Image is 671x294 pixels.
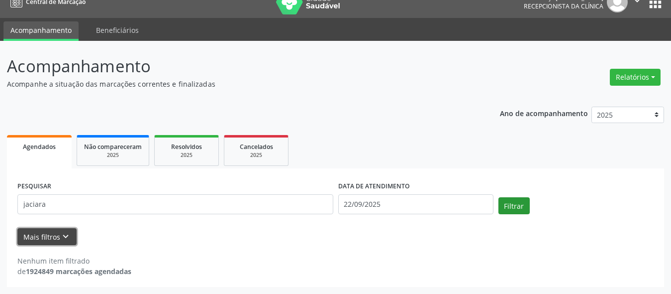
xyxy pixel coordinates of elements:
[162,151,211,159] div: 2025
[17,266,131,277] div: de
[60,231,71,242] i: keyboard_arrow_down
[7,79,467,89] p: Acompanhe a situação das marcações correntes e finalizadas
[26,267,131,276] strong: 1924849 marcações agendadas
[498,197,530,214] button: Filtrar
[17,179,51,194] label: PESQUISAR
[84,151,142,159] div: 2025
[240,143,273,151] span: Cancelados
[17,194,333,214] input: Nome, código do beneficiário ou CPF
[17,256,131,266] div: Nenhum item filtrado
[3,21,79,41] a: Acompanhamento
[84,143,142,151] span: Não compareceram
[338,179,410,194] label: DATA DE ATENDIMENTO
[338,194,493,214] input: Selecione um intervalo
[610,69,661,86] button: Relatórios
[524,2,603,10] span: Recepcionista da clínica
[171,143,202,151] span: Resolvidos
[7,54,467,79] p: Acompanhamento
[500,107,588,119] p: Ano de acompanhamento
[231,151,281,159] div: 2025
[23,143,56,151] span: Agendados
[17,228,77,246] button: Mais filtroskeyboard_arrow_down
[89,21,146,39] a: Beneficiários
